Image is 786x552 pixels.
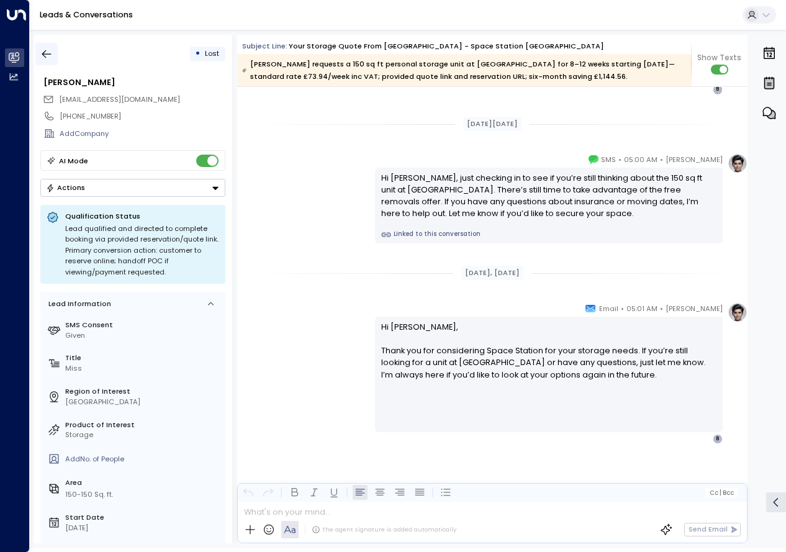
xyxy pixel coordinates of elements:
div: Hi [PERSON_NAME], just checking in to see if you’re still thinking about the 150 sq ft unit at [G... [381,172,717,220]
span: 05:01 AM [626,302,657,315]
div: [DATE], [DATE] [461,266,524,280]
label: SMS Consent [65,320,221,330]
div: Your storage quote from [GEOGRAPHIC_DATA] - Space Station [GEOGRAPHIC_DATA] [289,41,604,52]
label: Product of Interest [65,420,221,430]
a: Linked to this conversation [381,230,717,240]
div: 150-150 Sq. ft. [65,489,113,500]
span: brendag167@yahoo.co.uk [59,94,180,105]
div: Storage [65,430,221,440]
div: [DATE] [65,523,221,533]
span: Subject Line: [242,41,287,51]
span: [EMAIL_ADDRESS][DOMAIN_NAME] [59,94,180,104]
div: Given [65,330,221,341]
span: • [621,302,624,315]
span: Cc Bcc [710,489,734,496]
button: Cc|Bcc [705,488,738,497]
p: Hi [PERSON_NAME], Thank you for considering Space Station for your storage needs. If you’re still... [381,321,717,392]
img: profile-logo.png [728,302,748,322]
div: B [713,84,723,94]
span: [PERSON_NAME] [666,153,723,166]
div: Lead qualified and directed to complete booking via provided reservation/quote link. Primary conv... [65,224,219,278]
span: Show Texts [697,52,741,63]
span: • [660,153,663,166]
span: [PERSON_NAME] [666,302,723,315]
label: Title [65,353,221,363]
div: Button group with a nested menu [40,179,225,197]
div: B [713,434,723,444]
div: [PHONE_NUMBER] [60,111,225,122]
button: Redo [261,485,276,500]
div: [PERSON_NAME] [43,76,225,88]
div: AI Mode [59,155,88,167]
div: Actions [46,183,85,192]
div: [GEOGRAPHIC_DATA] [65,397,221,407]
label: Region of Interest [65,386,221,397]
span: SMS [601,153,616,166]
span: 05:00 AM [624,153,657,166]
label: Start Date [65,512,221,523]
span: • [618,153,621,166]
span: Email [599,302,618,315]
span: | [720,489,721,496]
div: [PERSON_NAME] requests a 150 sq ft personal storage unit at [GEOGRAPHIC_DATA] for 8–12 weeks star... [242,58,685,83]
div: • [195,45,201,63]
div: The agent signature is added automatically [312,525,456,534]
button: Actions [40,179,225,197]
a: Leads & Conversations [40,9,133,20]
button: Undo [241,485,256,500]
div: [DATE][DATE] [463,117,522,131]
div: Miss [65,363,221,374]
span: • [660,302,663,315]
p: Qualification Status [65,211,219,221]
img: profile-logo.png [728,153,748,173]
div: AddCompany [60,129,225,139]
label: Area [65,477,221,488]
div: Lead Information [45,299,111,309]
div: AddNo. of People [65,454,221,464]
span: Lost [205,48,219,58]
